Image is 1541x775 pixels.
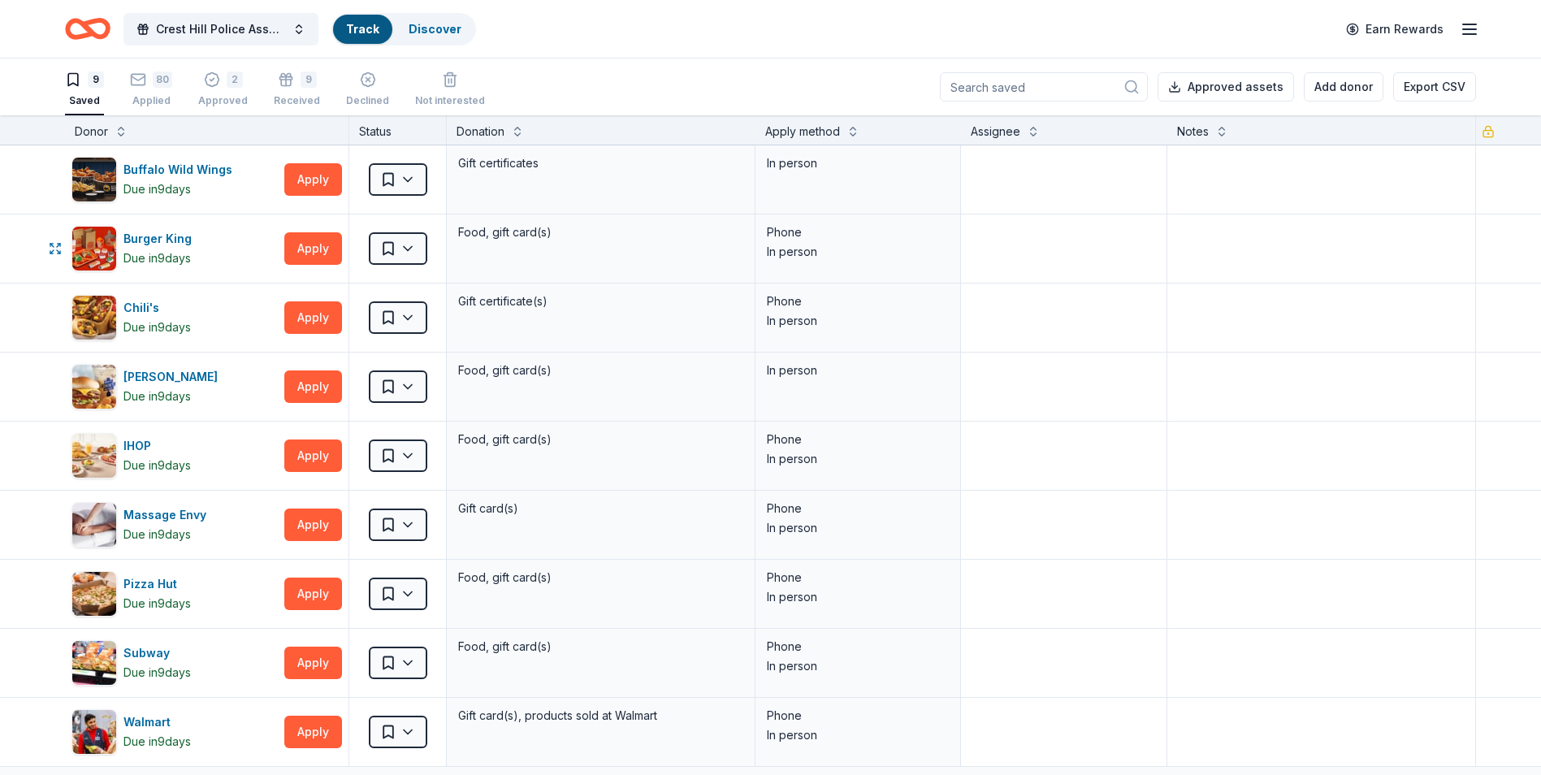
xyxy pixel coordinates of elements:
div: In person [767,518,949,538]
button: 80Applied [130,65,172,115]
button: Image for SubwaySubwayDue in9days [71,640,278,686]
div: Due in 9 days [123,387,191,406]
div: Saved [65,94,104,107]
button: Not interested [415,65,485,115]
div: Subway [123,643,191,663]
img: Image for Culver's [72,365,116,409]
div: Assignee [971,122,1020,141]
img: Image for Walmart [72,710,116,754]
a: Discover [409,22,461,36]
div: Gift card(s) [457,497,745,520]
img: Image for Pizza Hut [72,572,116,616]
div: Donor [75,122,108,141]
div: Notes [1177,122,1209,141]
div: In person [767,154,949,173]
button: Image for Chili'sChili'sDue in9days [71,295,278,340]
button: 9Saved [65,65,104,115]
button: 9Received [274,65,320,115]
button: Crest Hill Police Association 15th Annual Golf Outing Fundraiser [123,13,318,45]
div: In person [767,311,949,331]
input: Search saved [940,72,1148,102]
div: Phone [767,706,949,725]
div: Due in 9 days [123,732,191,751]
button: Apply [284,509,342,541]
button: Image for Culver's [PERSON_NAME]Due in9days [71,364,278,409]
button: Apply [284,370,342,403]
div: Status [349,115,447,145]
div: Due in 9 days [123,663,191,682]
div: Chili's [123,298,191,318]
div: Due in 9 days [123,318,191,337]
img: Image for IHOP [72,434,116,478]
button: Apply [284,232,342,265]
div: Phone [767,430,949,449]
div: Due in 9 days [123,456,191,475]
div: Food, gift card(s) [457,221,745,244]
button: Export CSV [1393,72,1476,102]
button: Approved assets [1158,72,1294,102]
button: TrackDiscover [331,13,476,45]
div: In person [767,587,949,607]
button: Apply [284,647,342,679]
div: Phone [767,568,949,587]
button: Image for Buffalo Wild WingsBuffalo Wild WingsDue in9days [71,157,278,202]
div: Food, gift card(s) [457,428,745,451]
button: Add donor [1304,72,1383,102]
div: Food, gift card(s) [457,566,745,589]
div: Buffalo Wild Wings [123,160,239,180]
img: Image for Buffalo Wild Wings [72,158,116,201]
div: Phone [767,637,949,656]
div: Due in 9 days [123,594,191,613]
button: Apply [284,163,342,196]
a: Home [65,10,110,48]
div: Food, gift card(s) [457,635,745,658]
div: In person [767,725,949,745]
button: Apply [284,716,342,748]
div: 9 [301,71,317,88]
div: Donation [457,122,504,141]
img: Image for Chili's [72,296,116,340]
button: Apply [284,578,342,610]
div: Phone [767,223,949,242]
div: Due in 9 days [123,180,191,199]
div: Food, gift card(s) [457,359,745,382]
button: Image for Burger KingBurger KingDue in9days [71,226,278,271]
div: 80 [153,71,172,88]
div: IHOP [123,436,191,456]
div: Gift certificate(s) [457,290,745,313]
button: Apply [284,301,342,334]
button: Image for WalmartWalmartDue in9days [71,709,278,755]
span: Crest Hill Police Association 15th Annual Golf Outing Fundraiser [156,19,286,39]
button: Apply [284,439,342,472]
div: Walmart [123,712,191,732]
div: Gift card(s), products sold at Walmart [457,704,745,727]
a: Earn Rewards [1336,15,1453,44]
button: Image for Pizza HutPizza HutDue in9days [71,571,278,617]
div: Pizza Hut [123,574,191,594]
a: Track [346,22,379,36]
div: Not interested [415,94,485,107]
div: Apply method [765,122,840,141]
div: Due in 9 days [123,249,191,268]
div: Approved [198,94,248,107]
button: Declined [346,65,389,115]
div: Received [274,94,320,107]
div: Burger King [123,229,198,249]
div: 9 [88,71,104,88]
div: Applied [130,94,172,107]
div: Massage Envy [123,505,213,525]
div: In person [767,361,949,380]
button: 2Approved [198,65,248,115]
button: Image for Massage EnvyMassage EnvyDue in9days [71,502,278,548]
div: Phone [767,499,949,518]
div: In person [767,656,949,676]
img: Image for Subway [72,641,116,685]
button: Image for IHOPIHOPDue in9days [71,433,278,478]
img: Image for Burger King [72,227,116,271]
div: Declined [346,94,389,107]
div: [PERSON_NAME] [123,367,224,387]
img: Image for Massage Envy [72,503,116,547]
div: 2 [227,71,243,88]
div: Phone [767,292,949,311]
div: Due in 9 days [123,525,191,544]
